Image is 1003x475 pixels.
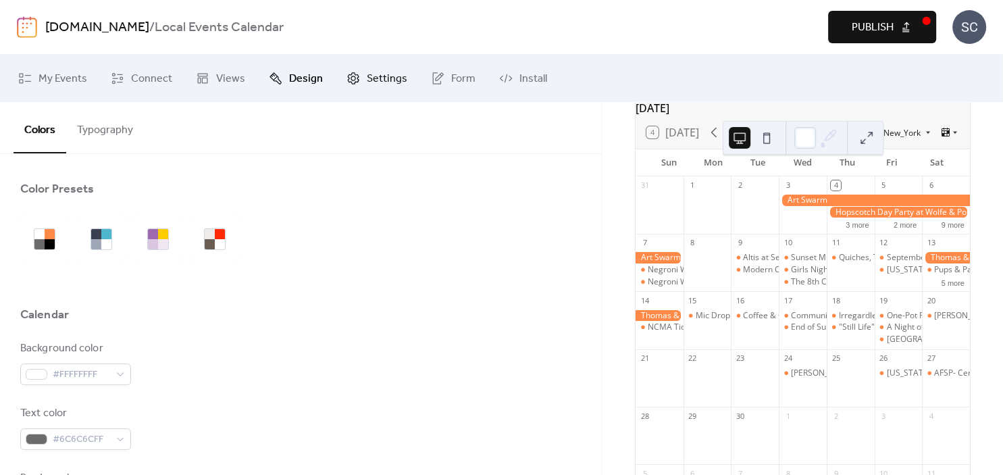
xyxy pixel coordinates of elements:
[886,322,987,333] div: A Night of Romantasy Gala
[915,149,959,176] div: Sat
[38,71,87,87] span: My Events
[779,368,827,379] div: Evelyn’s Book Club
[636,310,684,322] div: Thomas & Friends in the Garden at New Hope Valley Railway
[743,252,857,264] div: Altis at Serenity Sangria Social
[20,181,94,197] div: Color Presets
[875,322,923,333] div: A Night of Romantasy Gala
[827,310,875,322] div: Irregardless' 2005 Dinner
[688,180,698,191] div: 1
[791,276,941,288] div: The 8th Continent with [PERSON_NAME]
[870,149,915,176] div: Fri
[827,252,875,264] div: Quiches, Tarts, Pies ... Oh My!
[926,353,936,364] div: 27
[735,238,745,248] div: 9
[131,71,172,87] span: Connect
[636,264,684,276] div: Negroni Week Kickoff Event
[831,295,841,305] div: 18
[640,238,650,248] div: 7
[879,353,889,364] div: 26
[825,149,870,176] div: Thu
[791,252,867,264] div: Sunset Music Series
[827,207,970,218] div: Hopscotch Day Party at Wolfe & Porter
[922,264,970,276] div: Pups & Pastries
[875,310,923,322] div: One-Pot Pasta
[336,60,417,97] a: Settings
[640,353,650,364] div: 21
[779,195,970,206] div: Art Swarm
[934,264,993,276] div: Pups & Pastries
[779,310,827,322] div: Community Yoga Flow With Corepower Yoga
[640,295,650,305] div: 14
[20,405,128,422] div: Text color
[852,20,894,36] span: Publish
[791,264,846,276] div: Girls Night Out
[888,218,922,230] button: 2 more
[922,368,970,379] div: AFSP- Central Carolina Out of the Darkness Walk
[691,149,736,176] div: Mon
[735,180,745,191] div: 2
[45,15,149,41] a: [DOMAIN_NAME]
[731,310,779,322] div: Coffee & Culture
[879,295,889,305] div: 19
[922,252,970,264] div: Thomas & Friends in the Garden at New Hope Valley Railway
[779,252,827,264] div: Sunset Music Series
[289,71,323,87] span: Design
[831,238,841,248] div: 11
[688,411,698,421] div: 29
[696,310,749,322] div: Mic Drop Club
[831,180,841,191] div: 4
[839,310,935,322] div: Irregardless' 2005 Dinner
[779,322,827,333] div: End of Summer Cast Iron Cooking
[648,276,751,288] div: Negroni Week Kickoff Event
[646,149,691,176] div: Sun
[839,322,925,333] div: "Still Life" Wine Tasting
[149,15,155,41] b: /
[743,264,962,276] div: Modern Calligraphy for Beginners at W.E.L.D. Wine & Beer
[684,310,731,322] div: Mic Drop Club
[840,218,874,230] button: 3 more
[936,276,970,288] button: 5 more
[53,367,109,383] span: #FFFFFFFF
[648,264,751,276] div: Negroni Week Kickoff Event
[66,102,144,152] button: Typography
[783,411,793,421] div: 1
[14,102,66,153] button: Colors
[783,180,793,191] div: 3
[53,432,109,448] span: #6C6C6CFF
[20,307,69,323] div: Calendar
[879,180,889,191] div: 5
[367,71,407,87] span: Settings
[875,334,923,345] div: Homegrown National Park with Professor Doug Tallamy
[879,238,889,248] div: 12
[936,218,970,230] button: 9 more
[875,264,923,276] div: North Carolina FC vs. El Paso Locomotive: BBQ, Beer, Bourbon Night
[827,322,875,333] div: "Still Life" Wine Tasting
[20,341,128,357] div: Background color
[783,238,793,248] div: 10
[779,276,827,288] div: The 8th Continent with Dr. Meg Lowman
[831,353,841,364] div: 25
[640,180,650,191] div: 31
[101,60,182,97] a: Connect
[155,15,284,41] b: Local Events Calendar
[636,276,684,288] div: Negroni Week Kickoff Event
[688,238,698,248] div: 8
[216,71,245,87] span: Views
[736,149,780,176] div: Tue
[451,71,475,87] span: Form
[519,71,547,87] span: Install
[735,353,745,364] div: 23
[648,322,728,333] div: NCMA Tidewater Tea
[735,295,745,305] div: 16
[688,295,698,305] div: 15
[952,10,986,44] div: SC
[791,322,917,333] div: End of Summer Cast Iron Cooking
[926,295,936,305] div: 20
[731,264,779,276] div: Modern Calligraphy for Beginners at W.E.L.D. Wine & Beer
[886,252,986,264] div: September Apples Aplenty
[636,100,970,116] div: [DATE]
[879,411,889,421] div: 3
[926,238,936,248] div: 13
[731,252,779,264] div: Altis at Serenity Sangria Social
[849,128,921,136] span: America/New_York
